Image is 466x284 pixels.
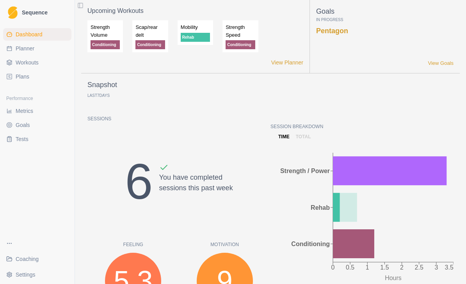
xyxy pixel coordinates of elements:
span: Sequence [22,10,48,15]
a: Goals [3,119,71,131]
tspan: 1 [366,264,369,271]
a: View Goals [428,59,454,67]
div: 6 [125,144,153,219]
p: Feeling [87,241,179,248]
p: Motivation [179,241,271,248]
p: Conditioning [135,40,165,49]
p: Strength Volume [91,23,120,39]
tspan: 3.5 [445,264,454,271]
a: LogoSequence [3,3,71,22]
a: Tests [3,133,71,145]
img: Logo [8,6,18,19]
span: Coaching [16,255,39,263]
tspan: 0 [331,264,335,271]
p: Strength Speed [226,23,255,39]
p: Conditioning [91,40,120,49]
p: In Progress [316,17,454,23]
a: Coaching [3,253,71,265]
p: Session Breakdown [270,123,454,130]
p: Upcoming Workouts [87,6,303,16]
p: Sessions [87,115,270,122]
a: Plans [3,70,71,83]
span: Workouts [16,59,39,66]
span: Plans [16,73,29,80]
a: Planner [3,42,71,55]
button: Settings [3,268,71,281]
tspan: Strength / Power [280,168,330,174]
tspan: 2 [400,264,404,271]
p: Snapshot [87,80,117,90]
span: 7 [97,93,100,98]
span: Tests [16,135,28,143]
span: Dashboard [16,30,43,38]
tspan: Conditioning [291,241,330,247]
p: Mobility [181,23,210,31]
p: total [296,133,311,140]
tspan: Hours [385,275,402,281]
tspan: 2.5 [415,264,423,271]
p: Last Days [87,93,110,98]
a: Metrics [3,105,71,117]
p: Conditioning [226,40,255,49]
a: Pentagon [316,27,348,35]
div: You have completed sessions this past week [159,163,233,219]
tspan: Rehab [311,204,330,211]
p: Rehab [181,33,210,42]
a: View Planner [271,59,303,67]
tspan: 0.5 [346,264,354,271]
tspan: 1.5 [380,264,389,271]
span: Goals [16,121,30,129]
a: Dashboard [3,28,71,41]
p: Scap/rear delt [135,23,165,39]
p: time [278,133,290,140]
span: Metrics [16,107,33,115]
span: Planner [16,45,34,52]
a: Workouts [3,56,71,69]
tspan: 3 [434,264,438,271]
p: Goals [316,6,454,17]
div: Performance [3,92,71,105]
